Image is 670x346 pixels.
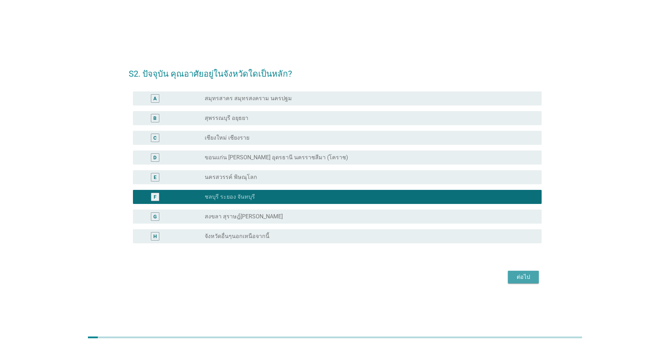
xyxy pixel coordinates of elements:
label: นครสวรรค์ พิษณุโลก [205,174,257,181]
div: A [153,95,157,102]
label: ขอนแก่น [PERSON_NAME] อุดรธานี นครราชสีมา (โคราช) [205,154,348,161]
label: ชลบุรี ระยอง จันทบุรี [205,193,255,200]
label: เชียงใหม่ เชียงราย [205,134,249,141]
label: สมุทรสาคร สมุทรสงคราม นครปฐม [205,95,292,102]
label: จังหวัดอื่นๆนอกเหนือจากนี้ [205,233,269,240]
div: F [154,193,157,201]
div: E [154,174,157,181]
h2: S2. ปัจจุบัน คุณอาศัยอยู่ในจังหวัดใดเป็นหลัก? [129,60,542,80]
div: ต่อไป [513,273,533,281]
label: สุพรรณบุรี อยุธยา [205,115,248,122]
div: B [153,115,157,122]
div: H [153,233,157,240]
button: ต่อไป [508,271,539,283]
div: D [153,154,157,161]
div: C [153,134,157,142]
div: G [153,213,157,220]
label: สงขลา สุราษฎ์[PERSON_NAME] [205,213,283,220]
